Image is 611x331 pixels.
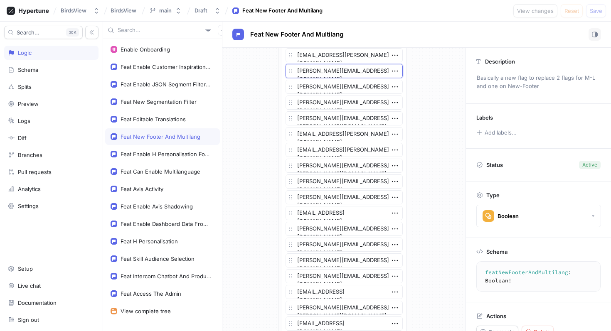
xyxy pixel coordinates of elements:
div: Enable Onboarding [121,46,170,53]
span: Save [590,8,602,13]
span: Reset [564,8,579,13]
textarea: [EMAIL_ADDRESS][DOMAIN_NAME] [286,206,403,220]
textarea: [PERSON_NAME][EMAIL_ADDRESS][DOMAIN_NAME] [286,174,403,189]
div: Feat New Segmentation Filter [121,98,197,105]
p: Labels [476,114,493,121]
button: Reset [561,4,583,17]
button: Draft [191,4,224,17]
textarea: [EMAIL_ADDRESS][PERSON_NAME][DOMAIN_NAME] [286,143,403,157]
textarea: featNewFooterAndMultilang: Boolean! [480,265,604,288]
textarea: [EMAIL_ADDRESS][PERSON_NAME][DOMAIN_NAME] [286,127,403,141]
button: Boolean [476,205,601,227]
div: Feat Access The Admin [121,290,181,297]
div: Pull requests [18,169,52,175]
textarea: [PERSON_NAME][EMAIL_ADDRESS][DOMAIN_NAME] [286,222,403,236]
p: Basically a new flag to replace 2 flags for M-L and one on New-Footer [473,71,604,93]
button: BirdsView [57,4,103,17]
div: Feat Intercom Chatbot And Product Tour [121,273,211,280]
button: main [146,4,185,17]
textarea: [PERSON_NAME][EMAIL_ADDRESS][DOMAIN_NAME] [286,269,403,283]
textarea: [PERSON_NAME][EMAIL_ADDRESS][DOMAIN_NAME] [286,253,403,267]
div: Active [582,161,597,169]
div: Feat New Footer And Multilang [242,7,323,15]
div: Preview [18,101,39,107]
span: Feat New Footer And Multilang [250,31,343,38]
div: main [159,7,172,14]
p: Type [486,192,500,199]
span: Search... [17,30,39,35]
textarea: [PERSON_NAME][EMAIL_ADDRESS][DOMAIN_NAME] [286,238,403,252]
div: Feat New Footer And Multilang [121,133,200,140]
textarea: [EMAIL_ADDRESS][PERSON_NAME][DOMAIN_NAME] [286,48,403,62]
input: Search... [118,26,202,34]
textarea: [PERSON_NAME][EMAIL_ADDRESS][DOMAIN_NAME] [286,64,403,78]
div: Sign out [18,316,39,323]
p: Status [486,159,503,171]
div: BirdsView [61,7,86,14]
div: Feat Avis Activity [121,186,163,192]
div: Settings [18,203,39,209]
textarea: [PERSON_NAME][EMAIL_ADDRESS][DOMAIN_NAME] [286,190,403,204]
div: Branches [18,152,42,158]
textarea: [PERSON_NAME][EMAIL_ADDRESS][DOMAIN_NAME] [286,96,403,110]
div: Feat Enable JSON Segment Filtering [121,81,211,88]
textarea: [PERSON_NAME][EMAIL_ADDRESS][PERSON_NAME][DOMAIN_NAME] [286,301,403,315]
textarea: [PERSON_NAME][EMAIL_ADDRESS][PERSON_NAME][DOMAIN_NAME] [286,159,403,173]
p: Actions [486,313,506,319]
div: K [66,28,79,37]
div: Logic [18,49,32,56]
div: Diff [18,135,27,141]
a: Documentation [4,296,99,310]
button: Search...K [4,26,83,39]
textarea: [EMAIL_ADDRESS][DOMAIN_NAME] [286,285,403,299]
div: Feat Can Enable Multilanguage [121,168,200,175]
p: Schema [486,248,508,255]
span: View changes [517,8,554,13]
div: Feat Enable H Personalisation For Missing Skills [121,151,211,157]
div: Documentation [18,299,57,306]
div: Setup [18,265,33,272]
button: Add labels... [473,127,519,138]
button: Save [586,4,606,17]
div: Analytics [18,186,41,192]
div: Splits [18,83,32,90]
div: Logs [18,118,30,124]
div: Draft [195,7,207,14]
div: Schema [18,66,38,73]
span: BirdsView [111,7,136,13]
textarea: [PERSON_NAME][EMAIL_ADDRESS][PERSON_NAME][DOMAIN_NAME] [286,111,403,125]
div: Feat H Personalisation [121,238,178,245]
textarea: [PERSON_NAME][EMAIL_ADDRESS][DOMAIN_NAME] [286,80,403,94]
textarea: [EMAIL_ADDRESS][DOMAIN_NAME] [286,316,403,331]
div: Feat Enable Customer Inspiration Skill [121,64,211,70]
div: Feat Enable Dashboard Data From Timescale [121,221,211,227]
div: View complete tree [121,308,171,314]
div: Feat Editable Translations [121,116,186,123]
button: View changes [513,4,557,17]
div: Boolean [498,213,519,220]
div: Feat Skill Audience Selection [121,255,195,262]
div: Live chat [18,282,41,289]
p: Description [485,58,515,65]
div: Feat Enable Avis Shadowing [121,203,193,210]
